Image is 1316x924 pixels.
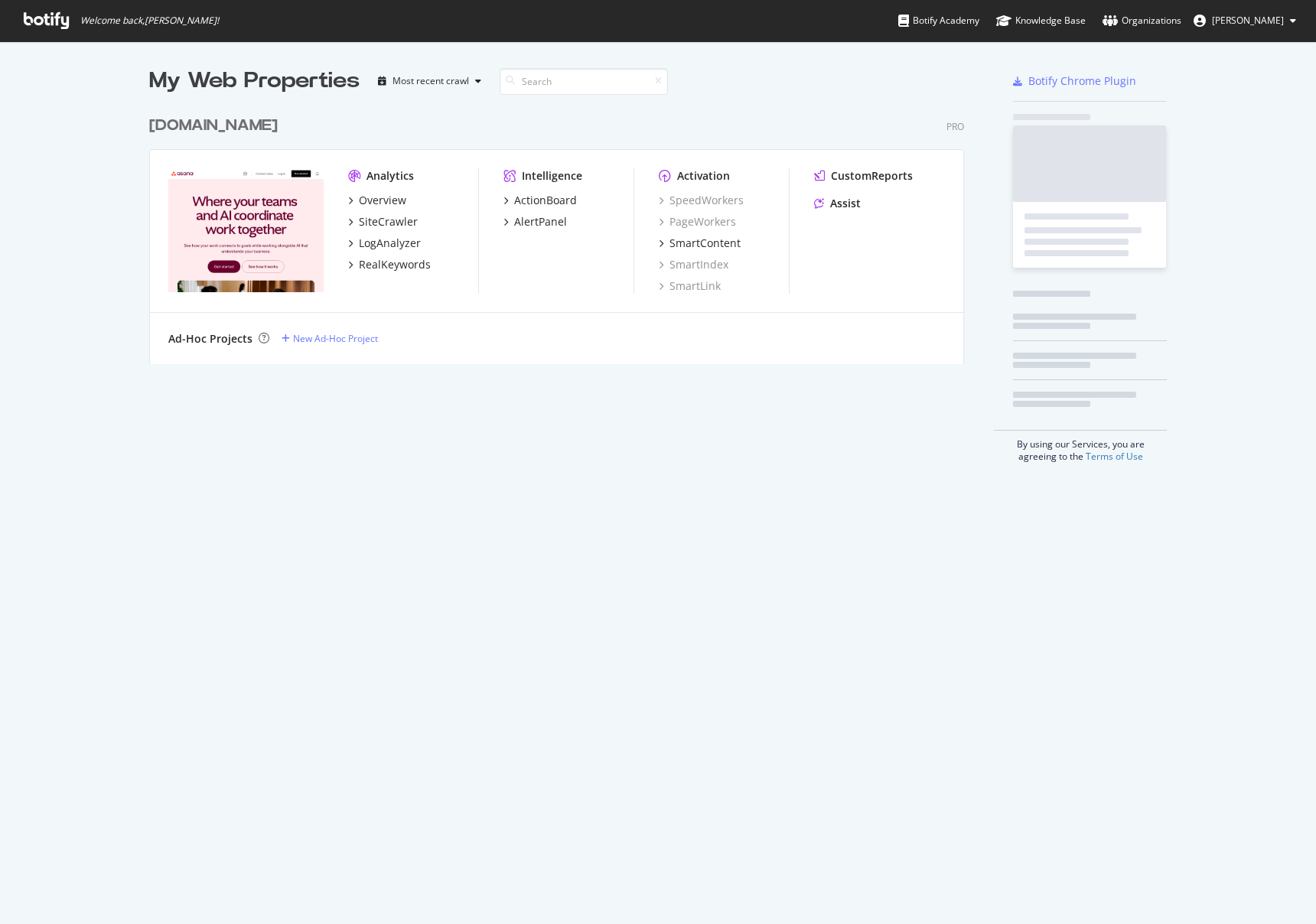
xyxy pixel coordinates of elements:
[1103,13,1181,28] div: Organizations
[168,168,324,292] img: www.asana.com
[149,96,976,364] div: grid
[831,168,913,184] div: CustomReports
[898,13,979,28] div: Botify Academy
[1028,73,1136,89] div: Botify Chrome Plugin
[348,214,418,229] a: SiteCrawler
[659,278,721,294] a: SmartLink
[348,193,406,208] a: Overview
[1086,450,1143,463] a: Terms of Use
[503,193,577,208] a: ActionBoard
[677,168,730,184] div: Activation
[1013,73,1136,89] a: Botify Chrome Plugin
[830,196,861,211] div: Assist
[1181,8,1308,33] button: [PERSON_NAME]
[366,168,414,184] div: Analytics
[659,257,728,272] a: SmartIndex
[522,168,582,184] div: Intelligence
[393,76,469,86] div: Most recent crawl
[348,236,421,251] a: LogAnalyzer
[372,69,487,93] button: Most recent crawl
[500,68,668,95] input: Search
[282,332,378,345] a: New Ad-Hoc Project
[946,120,964,133] div: Pro
[149,115,284,137] a: [DOMAIN_NAME]
[149,66,360,96] div: My Web Properties
[80,15,219,27] span: Welcome back, [PERSON_NAME] !
[659,236,741,251] a: SmartContent
[359,236,421,251] div: LogAnalyzer
[359,214,418,229] div: SiteCrawler
[814,196,861,211] a: Assist
[359,257,431,272] div: RealKeywords
[503,214,567,229] a: AlertPanel
[359,193,406,208] div: Overview
[514,193,577,208] div: ActionBoard
[149,115,278,137] div: [DOMAIN_NAME]
[659,214,736,229] a: PageWorkers
[994,430,1167,463] div: By using our Services, you are agreeing to the
[669,236,741,251] div: SmartContent
[514,214,567,229] div: AlertPanel
[168,331,252,346] div: Ad-Hoc Projects
[348,257,431,272] a: RealKeywords
[814,168,913,184] a: CustomReports
[1212,14,1284,27] span: John Chung
[659,193,744,208] a: SpeedWorkers
[996,13,1086,28] div: Knowledge Base
[293,332,378,345] div: New Ad-Hoc Project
